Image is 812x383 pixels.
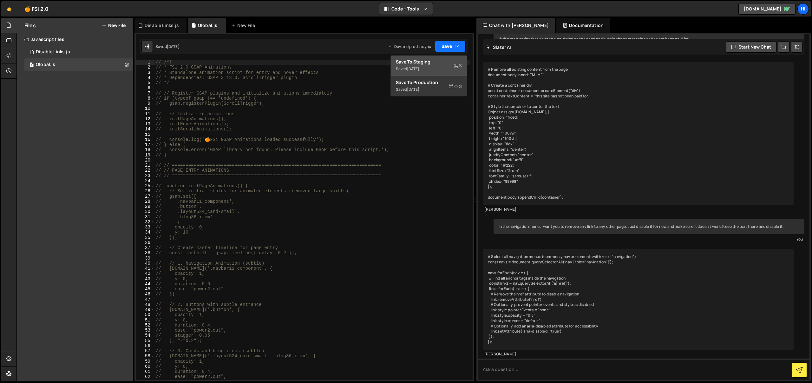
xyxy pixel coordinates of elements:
div: 36 [136,240,154,245]
div: // Select all navigation menus (commonly nav or elements with role="navigation") const navs = doc... [483,249,794,350]
div: 44 [136,281,154,287]
div: 7 [136,91,154,96]
div: [DATE] [407,87,419,92]
div: [PERSON_NAME] [484,352,792,357]
div: Disable Links.js [36,49,70,55]
div: Chat with [PERSON_NAME] [476,18,555,33]
a: Hi [797,3,809,15]
div: 21 [136,163,154,168]
div: 25 [136,183,154,188]
div: 24 [136,178,154,183]
a: 🤙 [1,1,17,17]
div: 39 [136,256,154,261]
div: Global.js [36,62,55,68]
div: [PERSON_NAME] [484,207,792,212]
div: 46 [136,292,154,297]
div: 51 [136,318,154,323]
div: 17 [136,142,154,147]
div: 61 [136,369,154,374]
div: 53 [136,328,154,333]
div: 5 [136,80,154,85]
h2: Files [24,22,36,29]
button: Code + Tools [379,3,433,15]
div: 49 [136,307,154,312]
div: 57 [136,348,154,353]
div: 41 [136,266,154,271]
div: 62 [136,374,154,379]
div: 14 [136,127,154,132]
div: 1 [136,60,154,65]
div: 16 [136,137,154,142]
div: 17147/47377.js [24,46,133,58]
div: 54 [136,333,154,338]
div: Documentation [556,18,610,33]
div: 48 [136,302,154,307]
div: 11 [136,111,154,116]
div: 3 [136,70,154,75]
div: 56 [136,343,154,348]
div: Saved [396,65,462,73]
button: Save to StagingS Saved[DATE] [391,56,467,76]
div: 30 [136,209,154,214]
div: Disable Links.js [145,22,179,29]
div: Global.js [198,22,217,29]
div: 19 [136,153,154,158]
div: 28 [136,199,154,204]
div: Javascript files [17,33,133,46]
div: 38 [136,250,154,255]
button: Save [435,41,466,52]
div: 58 [136,353,154,359]
div: 52 [136,323,154,328]
div: In the navigation menu, I want you to remove any link to any other page. Just disable it for now ... [494,219,804,234]
div: You [495,236,803,242]
div: 34 [136,230,154,235]
div: 10 [136,106,154,111]
div: 35 [136,235,154,240]
div: Saved [155,44,180,49]
a: [DOMAIN_NAME] [738,3,796,15]
div: 4 [136,75,154,80]
div: 37 [136,245,154,250]
div: 45 [136,287,154,292]
div: 59 [136,359,154,364]
button: Start new chat [726,41,776,53]
div: 6 [136,85,154,90]
div: New File [231,22,258,29]
div: 33 [136,225,154,230]
div: 55 [136,338,154,343]
div: 50 [136,312,154,317]
div: 15 [136,132,154,137]
div: 20 [136,158,154,163]
div: 9 [136,101,154,106]
div: 2 [136,65,154,70]
div: // Remove all existing content from the page document.body.innerHTML = ""; // Create a container ... [483,62,794,205]
button: Save to ProductionS Saved[DATE] [391,76,467,97]
div: [DATE] [167,44,180,49]
span: 1 [30,63,34,68]
span: S [449,83,462,89]
div: 43 [136,276,154,281]
div: 12 [136,116,154,122]
div: 31 [136,215,154,220]
div: 40 [136,261,154,266]
span: S [454,63,462,69]
div: 60 [136,364,154,369]
div: 23 [136,173,154,178]
div: 42 [136,271,154,276]
div: Save to Staging [396,59,462,65]
div: [DATE] [407,66,419,71]
div: Save to Production [396,79,462,86]
div: 27 [136,194,154,199]
div: Saved [396,86,462,93]
div: 17147/47347.js [24,58,133,71]
div: 18 [136,147,154,152]
div: 26 [136,188,154,194]
div: Dev and prod in sync [388,44,431,49]
h2: Slater AI [486,44,511,50]
div: 13 [136,122,154,127]
div: 22 [136,168,154,173]
button: New File [102,23,126,28]
div: 🍊 FSi 2.0 [24,5,49,13]
div: 47 [136,297,154,302]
